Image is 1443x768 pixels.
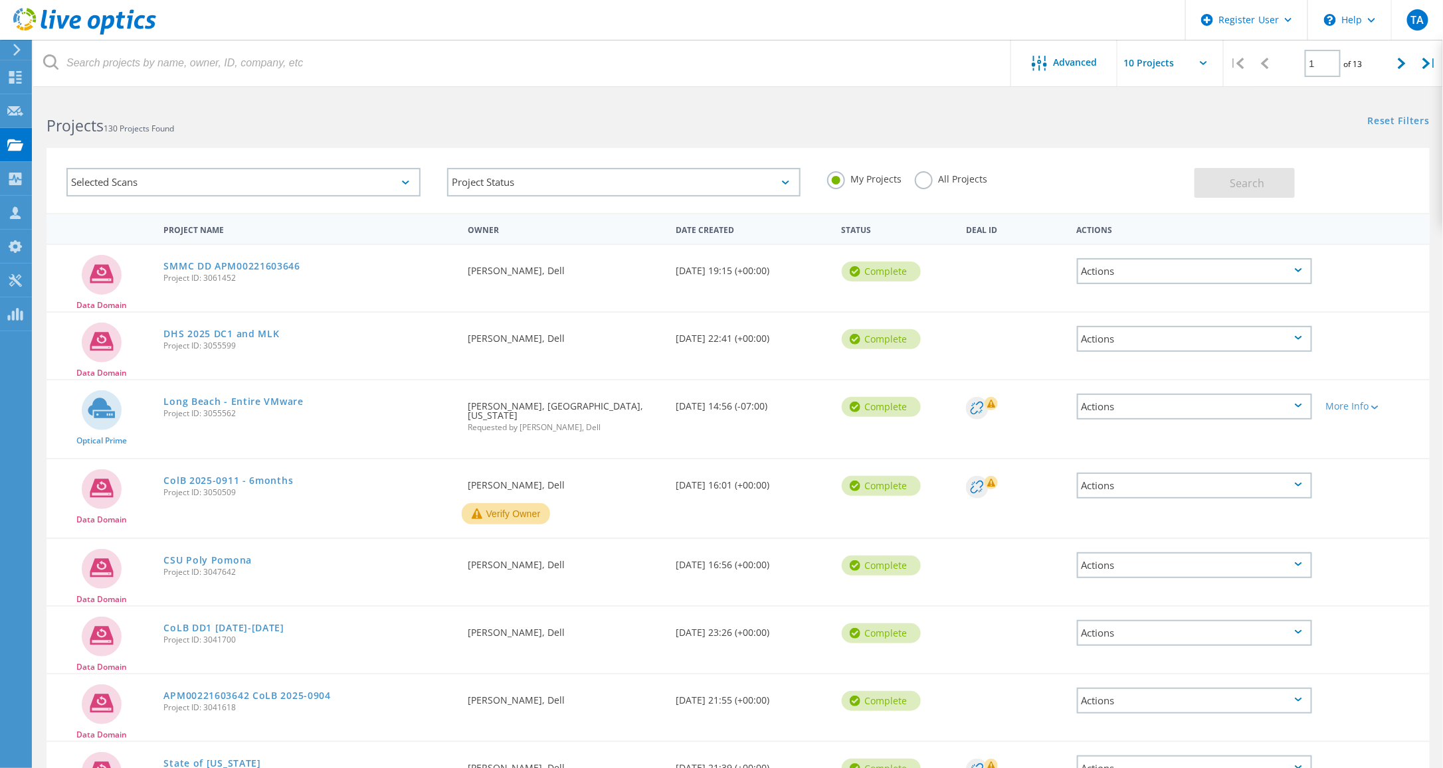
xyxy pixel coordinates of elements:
a: State of [US_STATE] [164,759,261,768]
span: Data Domain [76,301,127,309]
label: All Projects [915,171,987,184]
div: Selected Scans [66,168,421,196]
div: Project Name [157,216,462,241]
div: [PERSON_NAME], Dell [462,245,669,289]
div: Actions [1077,394,1313,420]
a: Live Optics Dashboard [13,28,156,37]
div: Actions [1077,326,1313,352]
div: [PERSON_NAME], [GEOGRAPHIC_DATA], [US_STATE] [462,380,669,445]
span: Project ID: 3041700 [164,636,455,644]
div: Actions [1077,620,1313,646]
span: Project ID: 3050509 [164,489,455,497]
span: Requested by [PERSON_NAME], Dell [468,423,662,431]
div: Complete [842,476,921,496]
svg: \n [1324,14,1336,26]
a: Long Beach - Entire VMware [164,397,304,406]
input: Search projects by name, owner, ID, company, etc [33,40,1012,86]
div: [PERSON_NAME], Dell [462,607,669,651]
button: Verify Owner [462,503,551,524]
div: Complete [842,262,921,281]
a: SMMC DD APM00221603646 [164,262,300,271]
div: [DATE] 16:01 (+00:00) [669,459,835,503]
div: Date Created [669,216,835,242]
div: [PERSON_NAME], Dell [462,674,669,718]
span: Project ID: 3061452 [164,274,455,282]
span: Data Domain [76,516,127,524]
span: Optical Prime [76,437,127,445]
div: Deal Id [959,216,1070,241]
div: Actions [1077,688,1313,714]
div: More Info [1325,402,1423,411]
div: Complete [842,329,921,349]
span: Project ID: 3041618 [164,704,455,712]
span: TA [1410,15,1424,25]
div: Project Status [447,168,801,196]
a: ColB 2025-0911 - 6months [164,476,294,485]
button: Search [1195,168,1295,198]
span: of 13 [1344,58,1363,70]
a: Reset Filters [1368,116,1430,127]
div: Actions [1077,552,1313,578]
div: Complete [842,623,921,643]
span: Data Domain [76,731,127,739]
b: Projects [47,115,104,136]
div: Complete [842,397,921,417]
div: Owner [462,216,669,241]
span: Search [1230,176,1265,191]
span: Project ID: 3047642 [164,568,455,576]
div: [DATE] 22:41 (+00:00) [669,313,835,356]
div: | [1224,40,1251,87]
a: APM00221603642 CoLB 2025-0904 [164,691,331,700]
span: Data Domain [76,595,127,603]
span: Data Domain [76,369,127,377]
span: Data Domain [76,663,127,671]
div: [PERSON_NAME], Dell [462,313,669,356]
div: Complete [842,556,921,576]
span: 130 Projects Found [104,123,174,134]
div: [PERSON_NAME], Dell [462,539,669,583]
div: [PERSON_NAME], Dell [462,459,669,503]
a: CoLB DD1 [DATE]-[DATE] [164,623,284,633]
div: Actions [1070,216,1319,241]
div: [DATE] 21:55 (+00:00) [669,674,835,718]
label: My Projects [827,171,902,184]
div: | [1416,40,1443,87]
a: CSU Poly Pomona [164,556,252,565]
span: Project ID: 3055599 [164,342,455,350]
div: Actions [1077,258,1313,284]
div: [DATE] 19:15 (+00:00) [669,245,835,289]
div: Complete [842,691,921,711]
div: [DATE] 16:56 (+00:00) [669,539,835,583]
span: Advanced [1054,58,1098,67]
div: [DATE] 23:26 (+00:00) [669,607,835,651]
div: [DATE] 14:56 (-07:00) [669,380,835,424]
div: Status [835,216,959,241]
a: DHS 2025 DC1 and MLK [164,329,280,339]
div: Actions [1077,473,1313,499]
span: Project ID: 3055562 [164,410,455,418]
